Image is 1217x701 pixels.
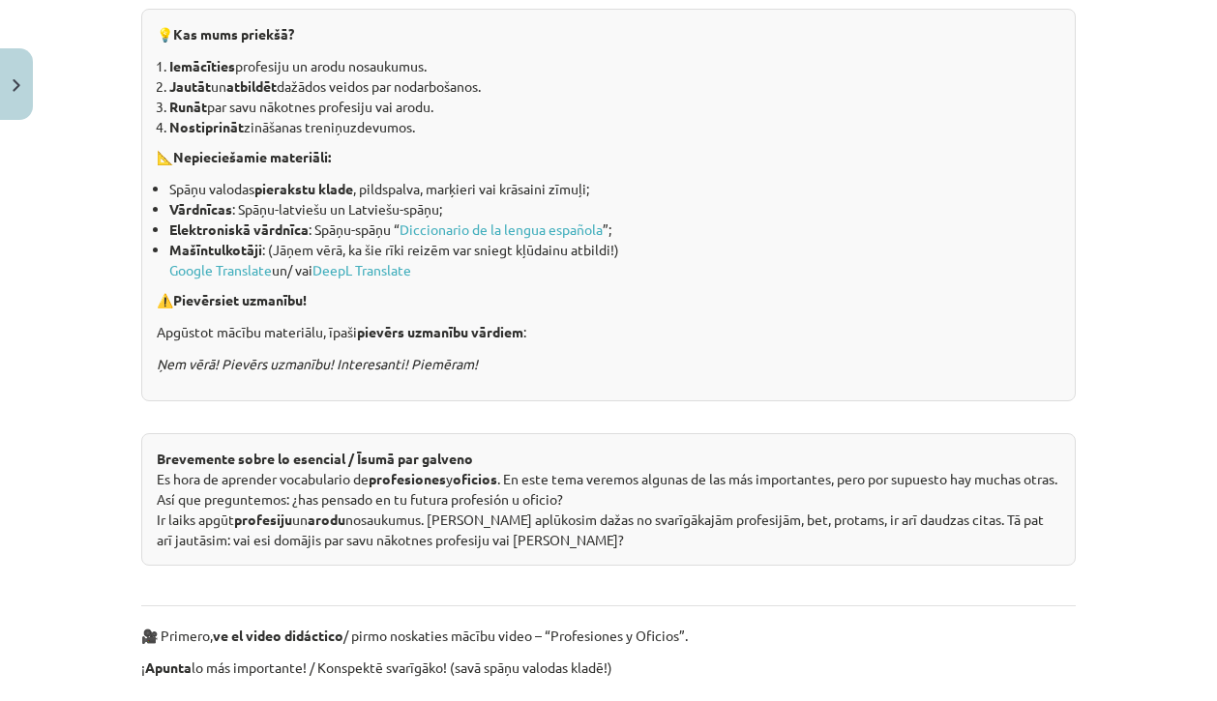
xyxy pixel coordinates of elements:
li: profesiju un arodu nosaukumus. [169,56,1060,76]
a: Diccionario de la lengua española [400,220,603,238]
strong: Brevemente sobre lo esencial / Īsumā par galveno [157,450,473,467]
li: : (Jāņem vērā, ka šie rīki reizēm var sniegt kļūdainu atbildi!) un/ vai [169,240,1060,280]
b: atbildēt [226,77,277,95]
b: Elektroniskā vārdnīca [169,220,309,238]
strong: Kas mums priekšā? [173,25,294,43]
a: Google Translate [169,261,272,278]
b: Mašīntulkotāji [169,241,262,258]
img: icon-close-lesson-0947bae3869378f0d4975bcd49f059093ad1ed9edebbc8119c70593378902aed.svg [13,79,20,92]
li: zināšanas treniņuzdevumos. [169,117,1060,137]
p: 🎥 Primero, / pirmo noskaties mācību video – “Profesiones y Oficios”. [141,626,1076,646]
p: 💡 [157,24,1060,44]
b: Nostiprināt [169,118,244,135]
b: Apunta [145,658,192,676]
b: Vārdnīcas [169,200,232,218]
strong: Pievērsiet uzmanību! [173,291,307,308]
p: Apgūstot mācību materiālu, īpaši : [157,322,1060,342]
li: : Spāņu-latviešu un Latviešu-spāņu; [169,199,1060,219]
li: : Spāņu-spāņu “ ”; [169,219,1060,240]
li: par savu nākotnes profesiju vai arodu. [169,97,1060,117]
p: 📐 [157,147,1060,167]
a: DeepL Translate [312,261,411,278]
p: ⚠️ [157,290,1060,310]
div: Es hora de aprender vocabulario de y . En este tema veremos algunas de las más importantes, pero ... [141,433,1076,566]
i: Ņem vērā! Pievērs uzmanību! Interesanti! Piemēram! [157,355,478,372]
b: Runāt [169,98,207,115]
li: un dažādos veidos par nodarbošanos. [169,76,1060,97]
strong: Nepieciešamie materiāli: [173,148,331,165]
li: Spāņu valodas , pildspalva, marķieri vai krāsaini zīmuļi; [169,179,1060,199]
b: Iemācīties [169,57,235,74]
b: ve el video didáctico [213,627,343,644]
b: Jautāt [169,77,211,95]
p: ¡ lo más importante! / Konspektē svarīgāko! (savā spāņu valodas kladē!) [141,657,1076,678]
b: arodu [308,511,345,528]
b: pievērs uzmanību vārdiem [357,323,523,340]
b: oficios [453,470,497,487]
b: pierakstu klade [254,180,353,197]
b: profesiju [234,511,292,528]
b: profesiones [369,470,446,487]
